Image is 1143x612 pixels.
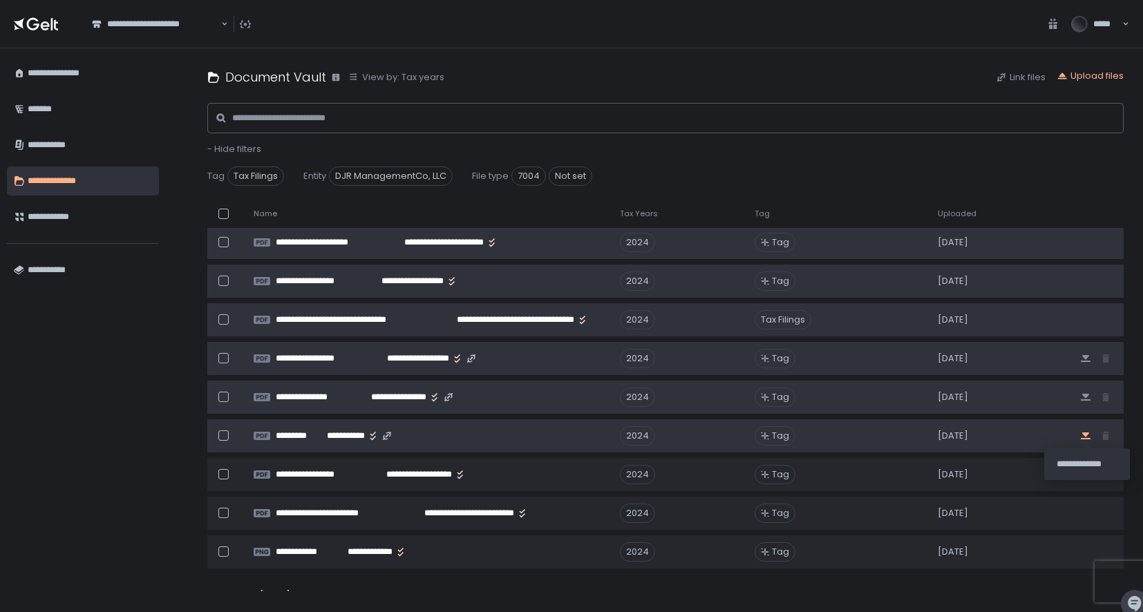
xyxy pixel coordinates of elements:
[772,275,789,287] span: Tag
[938,546,968,558] span: [DATE]
[772,546,789,558] span: Tag
[938,391,968,403] span: [DATE]
[219,17,220,31] input: Search for option
[772,507,789,519] span: Tag
[620,209,658,219] span: Tax Years
[620,233,655,252] div: 2024
[303,170,326,182] span: Entity
[938,507,968,519] span: [DATE]
[1057,70,1124,82] button: Upload files
[996,71,1046,84] button: Link files
[620,388,655,407] div: 2024
[620,504,655,523] div: 2024
[227,166,284,186] span: Tax Filings
[83,9,228,39] div: Search for option
[620,349,655,368] div: 2024
[620,310,655,329] div: 2024
[294,589,325,602] span: 0 docs
[207,142,261,155] span: - Hide filters
[620,542,655,562] div: 2024
[772,352,789,365] span: Tag
[329,166,453,186] span: DJR ManagementCo, LLC
[755,310,811,329] span: Tax Filings
[938,236,968,249] span: [DATE]
[772,468,789,481] span: Tag
[207,143,261,155] button: - Hide filters
[938,352,968,365] span: [DATE]
[220,589,290,602] span: Tax Year [DATE]
[348,71,444,84] button: View by: Tax years
[772,236,789,249] span: Tag
[207,170,225,182] span: Tag
[772,430,789,442] span: Tag
[549,166,592,186] span: Not set
[620,426,655,446] div: 2024
[938,430,968,442] span: [DATE]
[938,314,968,326] span: [DATE]
[938,275,968,287] span: [DATE]
[225,68,326,86] h1: Document Vault
[620,271,655,291] div: 2024
[938,209,976,219] span: Uploaded
[254,209,277,219] span: Name
[472,170,509,182] span: File type
[772,391,789,403] span: Tag
[938,468,968,481] span: [DATE]
[511,166,546,186] span: 7004
[620,465,655,484] div: 2024
[755,209,770,219] span: Tag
